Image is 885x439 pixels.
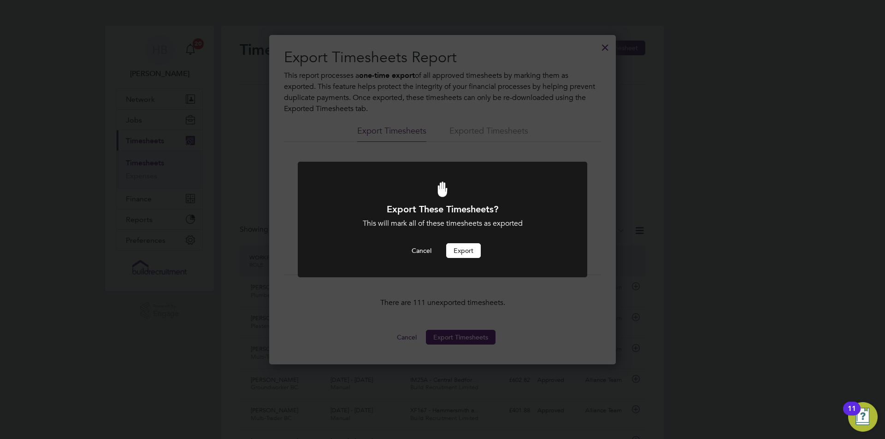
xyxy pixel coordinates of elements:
h1: Export These Timesheets? [323,203,562,215]
button: Open Resource Center, 11 new notifications [848,402,878,432]
button: Export [446,243,481,258]
button: Cancel [404,243,439,258]
div: 11 [848,409,856,421]
div: This will mark all of these timesheets as exported [323,219,562,228]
